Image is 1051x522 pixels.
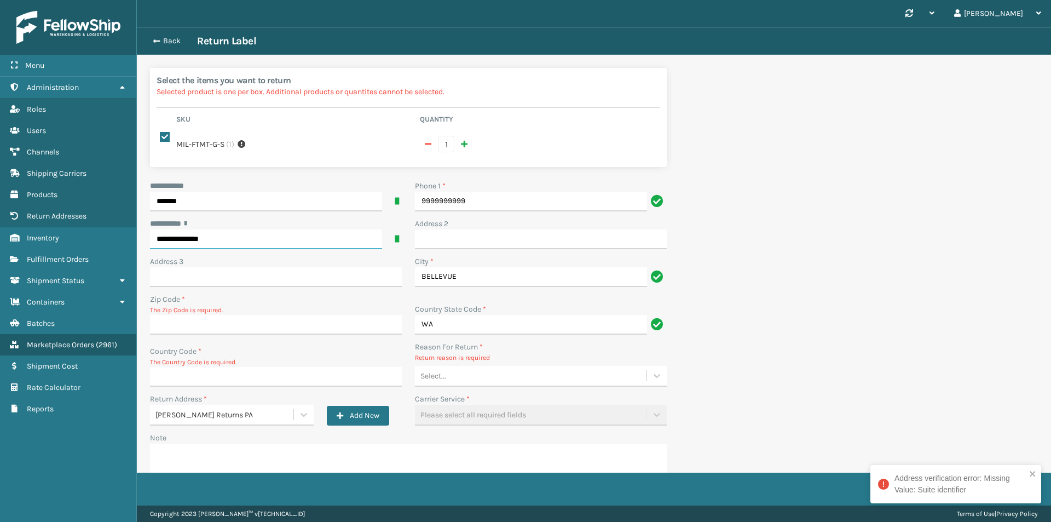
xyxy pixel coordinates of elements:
span: Batches [27,319,55,328]
span: Inventory [27,233,59,243]
span: Menu [25,61,44,70]
div: [PERSON_NAME] Returns PA [155,409,294,421]
h3: Return Label [197,35,256,48]
p: The Country Code is required. [150,357,402,367]
p: Copyright 2023 [PERSON_NAME]™ v [TECHNICAL_ID] [150,506,305,522]
label: Carrier Service [415,393,470,405]
span: Users [27,126,46,135]
span: Shipment Cost [27,362,78,371]
label: Phone 1 [415,180,446,192]
th: Sku [173,114,417,128]
label: MIL-FTMT-G-S [176,139,224,150]
span: ( 2961 ) [96,340,117,349]
button: Back [147,36,197,46]
p: Return reason is required [415,353,667,363]
span: Administration [27,83,79,92]
label: Country Code [150,346,201,357]
p: Selected product is one per box. Additional products or quantites cannot be selected. [157,86,660,97]
span: Reports [27,404,54,414]
th: Quantity [417,114,660,128]
label: City [415,256,434,267]
label: Return Address [150,393,207,405]
span: Channels [27,147,59,157]
span: Return Addresses [27,211,86,221]
span: ( 1 ) [226,139,234,150]
button: Add New [327,406,389,426]
button: close [1029,469,1037,480]
span: Containers [27,297,65,307]
label: Address 3 [150,256,183,267]
span: Rate Calculator [27,383,80,392]
span: Shipment Status [27,276,84,285]
img: logo [16,11,120,44]
h2: Select the items you want to return [157,74,660,86]
label: Note [150,433,166,443]
div: Select... [420,370,446,382]
span: Fulfillment Orders [27,255,89,264]
p: The Zip Code is required. [150,305,402,315]
label: Zip Code [150,294,185,305]
label: Country State Code [415,303,486,315]
span: Shipping Carriers [27,169,86,178]
label: Reason For Return [415,341,483,353]
span: Products [27,190,57,199]
label: Address 2 [415,218,448,230]
span: Roles [27,105,46,114]
div: Address verification error: Missing Value: Suite identifier [894,473,1026,496]
span: Marketplace Orders [27,340,94,349]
